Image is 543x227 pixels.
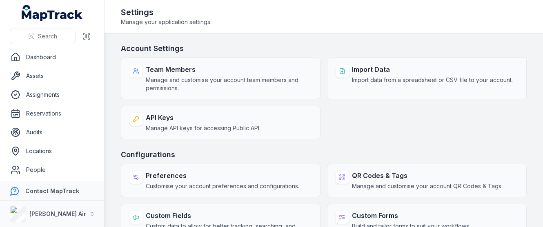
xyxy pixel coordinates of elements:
h3: Configurations [121,149,527,160]
a: People [7,162,98,178]
strong: QR Codes & Tags [352,171,503,180]
span: Import data from a spreadsheet or CSV file to your account. [352,76,513,84]
a: Forms [7,180,98,197]
span: Manage and customise your account team members and permissions. [146,76,312,92]
span: Customise your account preferences and configurations. [146,182,299,190]
strong: API Keys [146,113,260,122]
strong: [PERSON_NAME] Air [29,210,86,217]
span: Search [38,32,57,40]
strong: Custom Forms [352,211,470,220]
button: Search [10,29,76,44]
a: Team MembersManage and customise your account team members and permissions. [121,58,320,99]
a: Audits [7,124,98,140]
h3: Account Settings [121,43,527,54]
a: MapTrack [22,5,83,21]
strong: Import Data [352,65,513,74]
a: PreferencesCustomise your account preferences and configurations. [121,164,320,197]
a: Assets [7,68,98,84]
strong: Custom Fields [146,211,312,220]
a: Reservations [7,105,98,122]
a: QR Codes & TagsManage and customise your account QR Codes & Tags. [327,164,527,197]
strong: Team Members [146,65,312,74]
span: Manage your application settings. [121,18,211,26]
span: Manage and customise your account QR Codes & Tags. [352,182,503,190]
a: Import DataImport data from a spreadsheet or CSV file to your account. [327,58,527,99]
strong: Preferences [146,171,299,180]
strong: Contact MapTrack [25,187,79,194]
span: Manage API keys for accessing Public API. [146,124,260,132]
h2: Settings [121,7,211,18]
a: API KeysManage API keys for accessing Public API. [121,106,320,139]
a: Dashboard [7,49,98,65]
a: Locations [7,143,98,159]
a: Assignments [7,87,98,103]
